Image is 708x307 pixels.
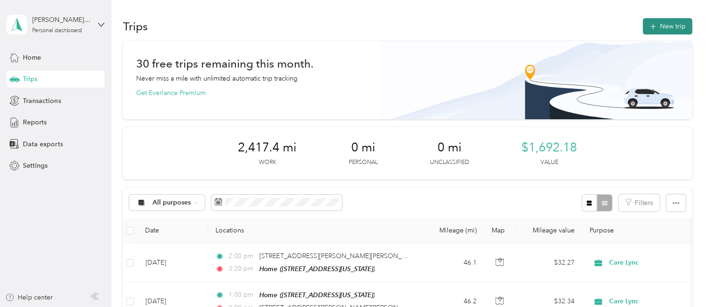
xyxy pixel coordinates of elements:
[349,158,378,167] p: Personal
[430,158,469,167] p: Unclassified
[136,88,205,98] button: Get Everlance Premium
[229,264,255,274] span: 3:20 pm
[258,158,276,167] p: Work
[138,244,208,282] td: [DATE]
[23,96,61,106] span: Transactions
[643,18,692,34] button: New trip
[32,15,90,25] div: [PERSON_NAME][US_STATE]
[656,255,708,307] iframe: Everlance-gr Chat Button Frame
[23,139,62,149] span: Data exports
[422,244,484,282] td: 46.1
[208,218,422,244] th: Locations
[153,199,191,206] span: All purposes
[380,41,692,119] img: Banner
[23,161,48,171] span: Settings
[422,218,484,244] th: Mileage (mi)
[136,74,297,83] p: Never miss a mile with unlimited automatic trip tracking
[609,296,694,307] span: Care Lync
[23,53,41,62] span: Home
[123,21,147,31] h1: Trips
[521,140,577,155] span: $1,692.18
[32,28,82,34] div: Personal dashboard
[516,244,582,282] td: $32.27
[259,265,375,273] span: Home ([STREET_ADDRESS][US_STATE])
[238,140,297,155] span: 2,417.4 mi
[259,291,375,299] span: Home ([STREET_ADDRESS][US_STATE])
[229,290,255,300] span: 1:00 pm
[23,74,37,84] span: Trips
[618,194,659,211] button: Filters
[437,140,462,155] span: 0 mi
[351,140,375,155] span: 0 mi
[136,59,313,68] h1: 30 free trips remaining this month.
[516,218,582,244] th: Mileage value
[23,117,47,127] span: Reports
[5,293,53,302] button: Help center
[229,251,255,261] span: 2:00 pm
[609,258,694,268] span: Care Lync
[484,218,516,244] th: Map
[540,158,558,167] p: Value
[138,218,208,244] th: Date
[259,252,422,260] span: [STREET_ADDRESS][PERSON_NAME][PERSON_NAME]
